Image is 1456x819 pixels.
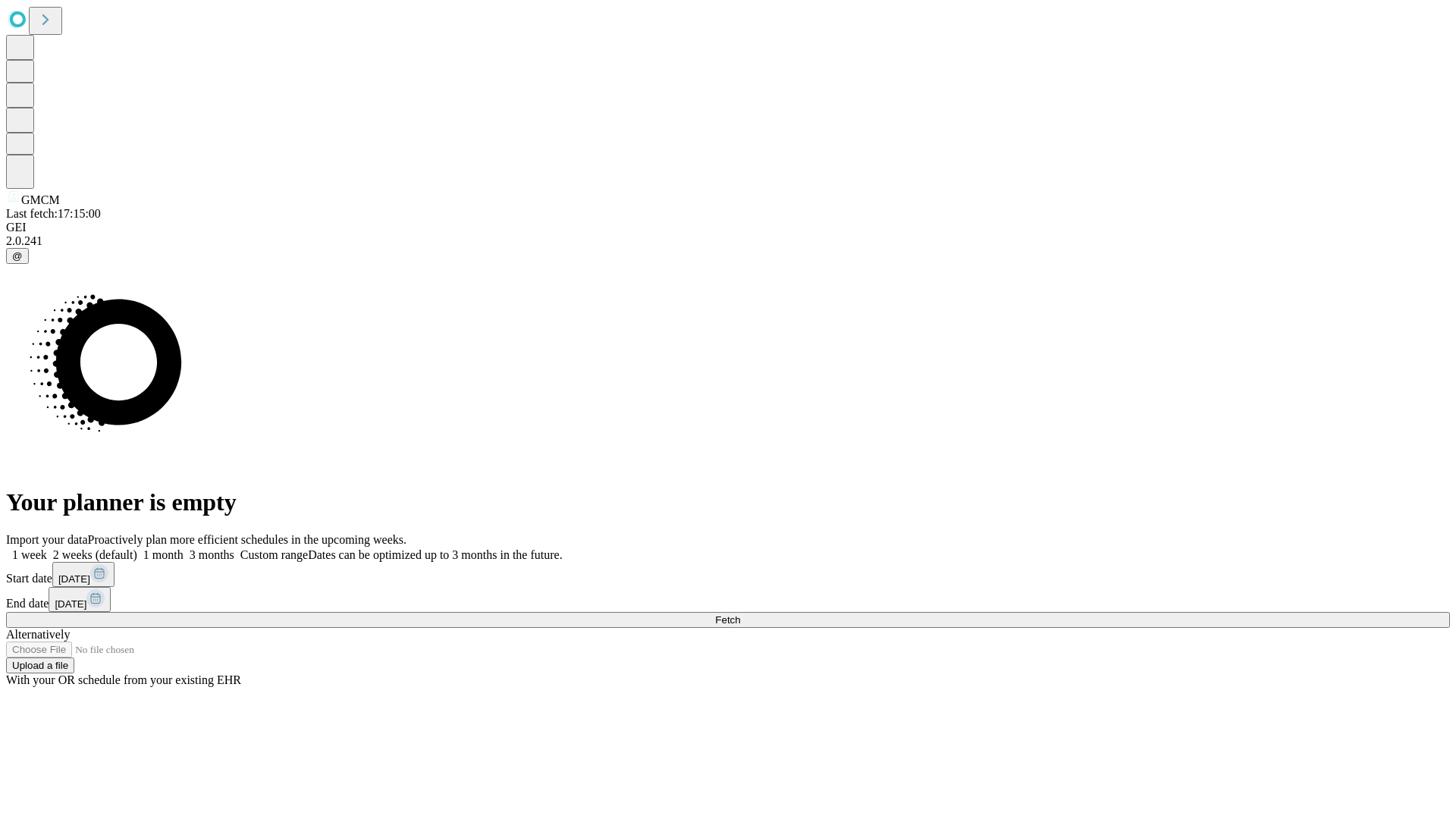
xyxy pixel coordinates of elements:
[6,587,1450,612] div: End date
[6,657,74,673] button: Upload a file
[49,587,111,612] button: [DATE]
[58,573,90,585] span: [DATE]
[6,628,70,641] span: Alternatively
[715,614,740,626] span: Fetch
[12,250,23,262] span: @
[88,533,406,546] span: Proactively plan more efficient schedules in the upcoming weeks.
[53,548,137,561] span: 2 weeks (default)
[240,548,308,561] span: Custom range
[143,548,184,561] span: 1 month
[6,221,1450,234] div: GEI
[12,548,47,561] span: 1 week
[55,598,86,610] span: [DATE]
[6,562,1450,587] div: Start date
[6,488,1450,516] h1: Your planner is empty
[190,548,234,561] span: 3 months
[6,533,88,546] span: Import your data
[6,234,1450,248] div: 2.0.241
[52,562,115,587] button: [DATE]
[6,207,101,220] span: Last fetch: 17:15:00
[308,548,562,561] span: Dates can be optimized up to 3 months in the future.
[21,193,60,206] span: GMCM
[6,673,241,686] span: With your OR schedule from your existing EHR
[6,612,1450,628] button: Fetch
[6,248,29,264] button: @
